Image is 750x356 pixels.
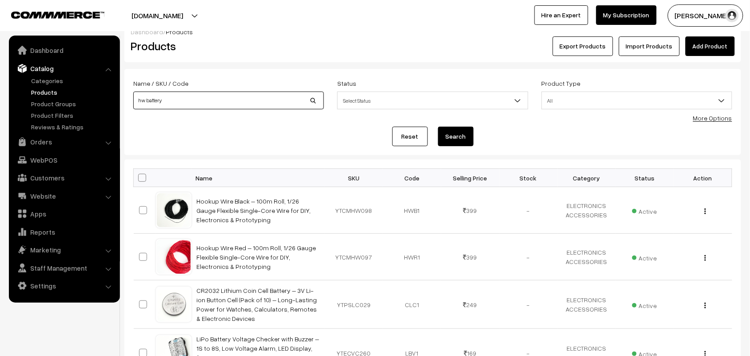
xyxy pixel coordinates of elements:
a: Product Filters [29,111,117,120]
a: Dashboard [11,42,117,58]
span: Active [632,251,657,263]
td: ELECTRONICS ACCESSORIES [558,234,616,280]
a: COMMMERCE [11,9,89,20]
button: [DOMAIN_NAME] [100,4,214,27]
td: HWR1 [383,234,441,280]
td: 249 [441,280,499,329]
h2: Products [131,39,323,53]
a: Reset [392,127,428,146]
th: Category [558,169,616,187]
a: Add Product [686,36,735,56]
td: YTCMHW098 [325,187,383,234]
img: COMMMERCE [11,12,104,18]
td: 399 [441,234,499,280]
td: - [499,280,558,329]
th: Code [383,169,441,187]
span: Active [632,299,657,310]
a: Hookup Wire Black – 100m Roll, 1/26 Gauge Flexible Single-Core Wire for DIY, Electronics & Protot... [197,197,311,224]
button: Search [438,127,474,146]
img: Menu [705,255,706,261]
td: - [499,187,558,234]
a: More Options [693,114,732,122]
a: Categories [29,76,117,85]
th: SKU [325,169,383,187]
a: Product Groups [29,99,117,108]
a: WebPOS [11,152,117,168]
a: Hookup Wire Red – 100m Roll, 1/26 Gauge Flexible Single-Core Wire for DIY, Electronics & Prototyping [197,244,316,270]
a: Customers [11,170,117,186]
a: Dashboard [131,28,163,36]
a: Marketing [11,242,117,258]
button: [PERSON_NAME] [668,4,743,27]
td: YTCMHW097 [325,234,383,280]
th: Status [616,169,674,187]
th: Action [674,169,732,187]
img: Menu [705,208,706,214]
a: Settings [11,278,117,294]
span: Products [166,28,193,36]
input: Name / SKU / Code [133,92,324,109]
th: Name [191,169,325,187]
th: Selling Price [441,169,499,187]
a: Orders [11,134,117,150]
a: Reviews & Ratings [29,122,117,132]
a: CR2032 Lithium Coin Cell Battery – 3V Li-ion Button Cell (Pack of 10) – Long-Lasting Power for Wa... [197,287,317,322]
img: Menu [705,303,706,308]
td: YTPSLC029 [325,280,383,329]
a: Hire an Expert [535,5,588,25]
a: Apps [11,206,117,222]
td: ELECTRONICS ACCESSORIES [558,280,616,329]
span: Active [632,204,657,216]
td: - [499,234,558,280]
a: Products [29,88,117,97]
a: Website [11,188,117,204]
span: Select Status [337,92,528,109]
span: All [542,93,732,108]
label: Product Type [542,79,581,88]
span: All [542,92,732,109]
a: Catalog [11,60,117,76]
label: Name / SKU / Code [133,79,188,88]
label: Status [337,79,356,88]
a: My Subscription [596,5,657,25]
img: user [726,9,739,22]
th: Stock [499,169,558,187]
td: HWB1 [383,187,441,234]
a: Staff Management [11,260,117,276]
td: 399 [441,187,499,234]
span: Select Status [338,93,527,108]
a: Reports [11,224,117,240]
td: CLC1 [383,280,441,329]
td: ELECTRONICS ACCESSORIES [558,187,616,234]
a: Import Products [619,36,680,56]
button: Export Products [553,36,613,56]
div: / [131,27,735,36]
